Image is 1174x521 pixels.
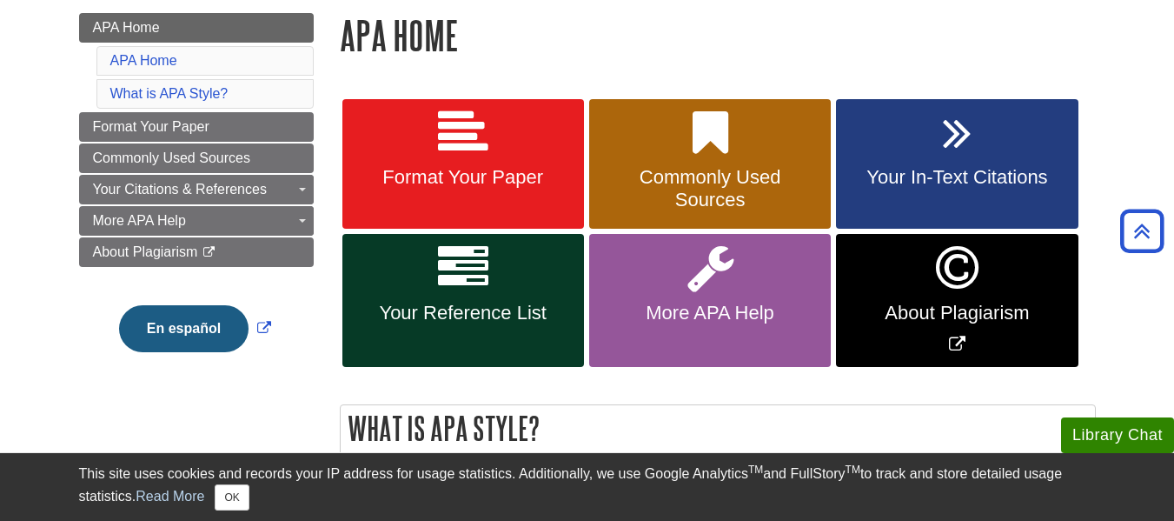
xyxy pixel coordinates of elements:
a: Your Citations & References [79,175,314,204]
span: Your In-Text Citations [849,166,1065,189]
span: More APA Help [602,302,818,324]
div: This site uses cookies and records your IP address for usage statistics. Additionally, we use Goo... [79,464,1096,511]
h1: APA Home [340,13,1096,57]
span: About Plagiarism [93,244,198,259]
a: Read More [136,489,204,504]
span: Your Reference List [355,302,571,324]
a: Format Your Paper [342,99,584,230]
span: APA Home [93,20,160,35]
a: What is APA Style? [110,86,229,101]
a: Link opens in new window [115,321,275,336]
a: Your In-Text Citations [836,99,1078,230]
a: Your Reference List [342,234,584,367]
span: Commonly Used Sources [602,166,818,211]
a: APA Home [79,13,314,43]
span: Format Your Paper [93,119,209,134]
span: Your Citations & References [93,182,267,197]
sup: TM [846,464,860,476]
a: Commonly Used Sources [589,99,831,230]
a: Commonly Used Sources [79,144,314,173]
span: More APA Help [93,213,186,228]
button: Library Chat [1061,417,1174,453]
a: Back to Top [1114,219,1170,243]
span: Format Your Paper [355,166,571,189]
h2: What is APA Style? [341,405,1095,451]
i: This link opens in a new window [202,247,216,258]
a: More APA Help [589,234,831,367]
a: Format Your Paper [79,112,314,142]
div: Guide Page Menu [79,13,314,382]
button: Close [215,484,249,511]
span: Commonly Used Sources [93,150,250,165]
a: More APA Help [79,206,314,236]
button: En español [119,305,249,352]
a: About Plagiarism [79,237,314,267]
span: About Plagiarism [849,302,1065,324]
sup: TM [748,464,763,476]
a: Link opens in new window [836,234,1078,367]
a: APA Home [110,53,177,68]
